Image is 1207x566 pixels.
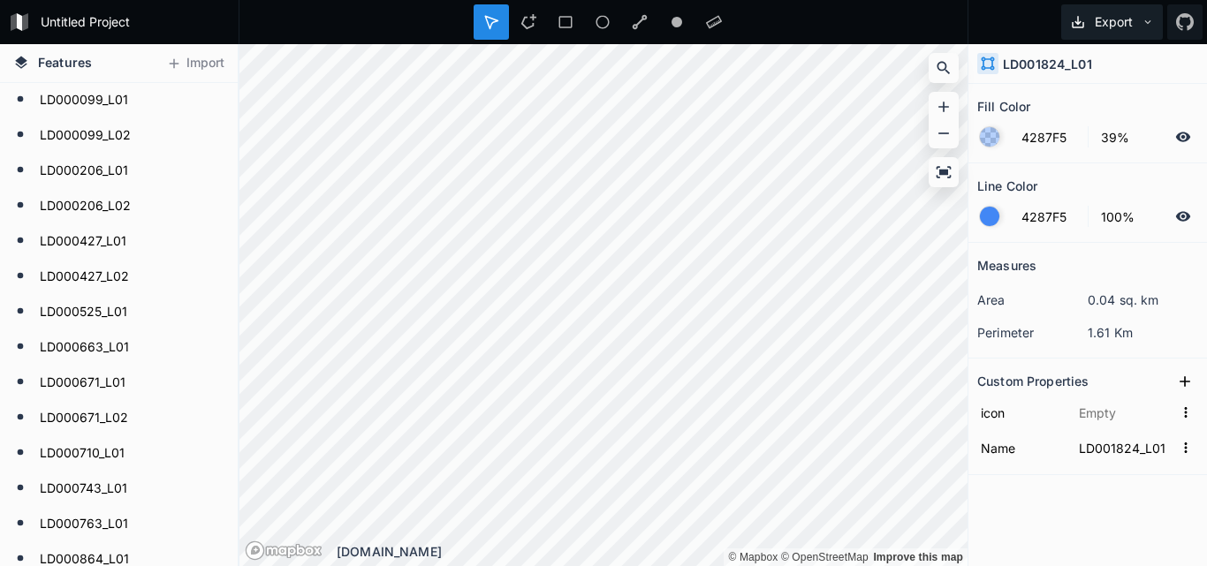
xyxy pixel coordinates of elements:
[1075,434,1173,461] input: Empty
[977,323,1088,342] dt: perimeter
[1088,323,1198,342] dd: 1.61 Km
[728,551,778,563] a: Mapbox
[977,291,1088,309] dt: area
[977,172,1037,200] h2: Line Color
[873,551,963,563] a: Map feedback
[1075,399,1173,426] input: Empty
[977,93,1030,120] h2: Fill Color
[1003,55,1092,73] h4: LD001824_L01
[245,540,323,561] a: Mapbox logo
[781,551,869,563] a: OpenStreetMap
[157,49,233,78] button: Import
[977,434,1067,461] input: Name
[1088,291,1198,309] dd: 0.04 sq. km
[38,53,92,72] span: Features
[1061,4,1163,40] button: Export
[977,252,1036,279] h2: Measures
[977,367,1089,395] h2: Custom Properties
[977,399,1067,426] input: Name
[337,542,968,561] div: [DOMAIN_NAME]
